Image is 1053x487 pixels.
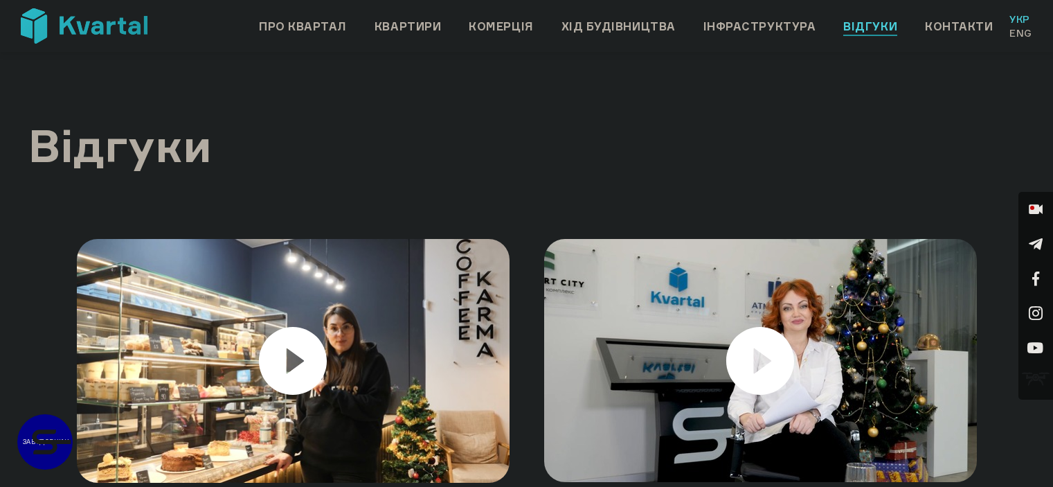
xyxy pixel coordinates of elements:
[843,18,897,35] a: Відгуки
[925,18,993,35] a: Контакти
[17,414,73,470] a: ЗАБУДОВНИК
[703,18,816,35] a: Інфраструктура
[21,8,147,44] img: Kvartal
[1009,26,1032,40] a: Eng
[23,438,69,445] text: ЗАБУДОВНИК
[469,18,533,35] a: Комерція
[375,18,441,35] a: Квартири
[28,121,1025,170] h1: Відгуки
[259,18,347,35] a: Про квартал
[1009,12,1032,26] a: Укр
[561,18,676,35] a: Хід будівництва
